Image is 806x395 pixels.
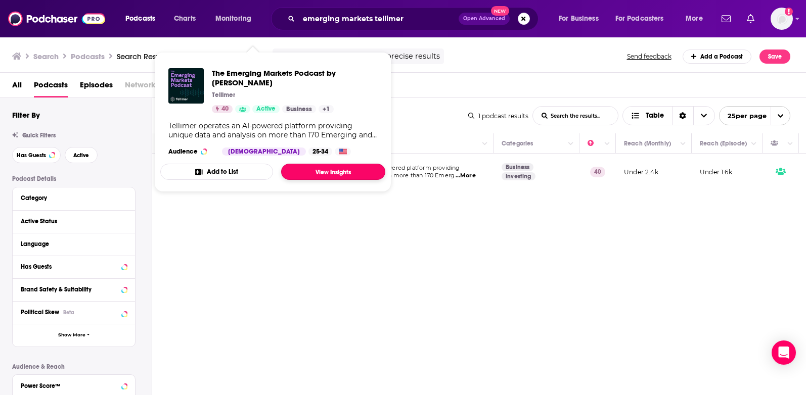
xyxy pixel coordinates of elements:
div: Categories [502,137,533,150]
div: Power Score [588,137,602,150]
img: The Emerging Markets Podcast by Tellimer [168,68,204,104]
a: Search Results:emerging markets tellimer [117,52,264,61]
p: 40 [590,167,605,177]
a: Show notifications dropdown [718,10,735,27]
button: Column Actions [784,138,796,150]
button: Open AdvancedNew [459,13,510,25]
span: All [12,77,22,97]
span: For Business [559,12,599,26]
button: Language [21,237,127,250]
a: Business [502,163,533,171]
button: Has Guests [21,260,127,273]
h2: Filter By [12,110,40,120]
button: open menu [208,11,264,27]
button: Column Actions [601,138,613,150]
span: Networks [125,77,159,97]
button: Save [759,50,790,64]
p: Podcast Details [12,175,136,182]
div: [DEMOGRAPHIC_DATA] [222,147,306,156]
div: Sort Direction [672,107,693,125]
a: Podcasts [34,77,68,97]
h3: Search [33,52,59,61]
button: Category [21,191,127,204]
span: Quick Filters [22,132,56,139]
div: Has Guests [21,263,118,270]
button: open menu [552,11,611,27]
h3: Audience [168,147,214,156]
button: Political SkewBeta [21,306,127,318]
div: Tellimer operates an AI-powered platform providing unique data and analysis on more than 170 Emer... [168,121,377,139]
button: Brand Safety & Suitability [21,283,127,295]
div: Search podcasts, credits, & more... [281,7,548,30]
button: Column Actions [479,138,491,150]
span: The Emerging Markets Podcast by [PERSON_NAME] [212,68,377,87]
img: Podchaser - Follow, Share and Rate Podcasts [8,9,105,28]
img: User Profile [771,8,793,30]
span: ...More [456,172,476,180]
span: Table [646,112,664,119]
span: Has Guests [17,153,46,158]
a: Episodes [80,77,113,97]
button: Send feedback [624,52,675,61]
button: open menu [609,11,679,27]
div: Has Guests [771,137,785,150]
a: The Emerging Markets Podcast by Tellimer [212,68,377,87]
div: 1 podcast results [468,112,528,120]
span: 25 per page [720,108,767,124]
button: Active Status [21,215,127,227]
button: Column Actions [677,138,689,150]
div: Power Score™ [21,382,118,389]
div: 25-34 [308,147,332,156]
span: 40 [221,104,229,114]
span: Logged in as emilyroy [771,8,793,30]
button: open menu [719,106,790,125]
button: Column Actions [565,138,577,150]
span: Open Advanced [463,16,505,21]
p: Tellimer [212,91,235,99]
div: Open Intercom Messenger [772,340,796,365]
button: Choose View [622,106,715,125]
div: Reach (Monthly) [624,137,671,150]
a: Charts [167,11,202,27]
button: Column Actions [748,138,760,150]
span: For Podcasters [615,12,664,26]
button: open menu [679,11,715,27]
span: New [491,6,509,16]
input: Search podcasts, credits, & more... [299,11,459,27]
svg: Add a profile image [785,8,793,16]
button: Add to List [160,164,273,180]
span: More [686,12,703,26]
a: Show notifications dropdown [743,10,758,27]
button: Power Score™ [21,379,127,391]
span: Monitoring [215,12,251,26]
span: Political Skew [21,309,59,316]
a: 40 [212,105,233,113]
span: Charts [174,12,196,26]
p: Audience & Reach [12,363,136,370]
a: View Insights [281,164,385,180]
p: Under 2.4k [624,168,658,176]
span: Active [256,104,276,114]
div: Reach (Episode) [700,137,747,150]
span: Active [73,153,89,158]
h3: Podcasts [71,52,105,61]
div: Active Status [21,218,120,225]
span: for more precise results [352,51,440,62]
button: Active [65,147,98,163]
button: Show More [13,324,135,347]
a: Active [252,105,280,113]
span: operates an AI-powered platform providing [337,164,460,171]
div: Brand Safety & Suitability [21,286,118,293]
a: +1 [319,105,334,113]
button: open menu [118,11,168,27]
div: Search Results: [117,52,264,61]
a: Business [282,105,316,113]
div: Category [21,194,120,202]
a: Add a Podcast [683,50,752,64]
button: Show profile menu [771,8,793,30]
